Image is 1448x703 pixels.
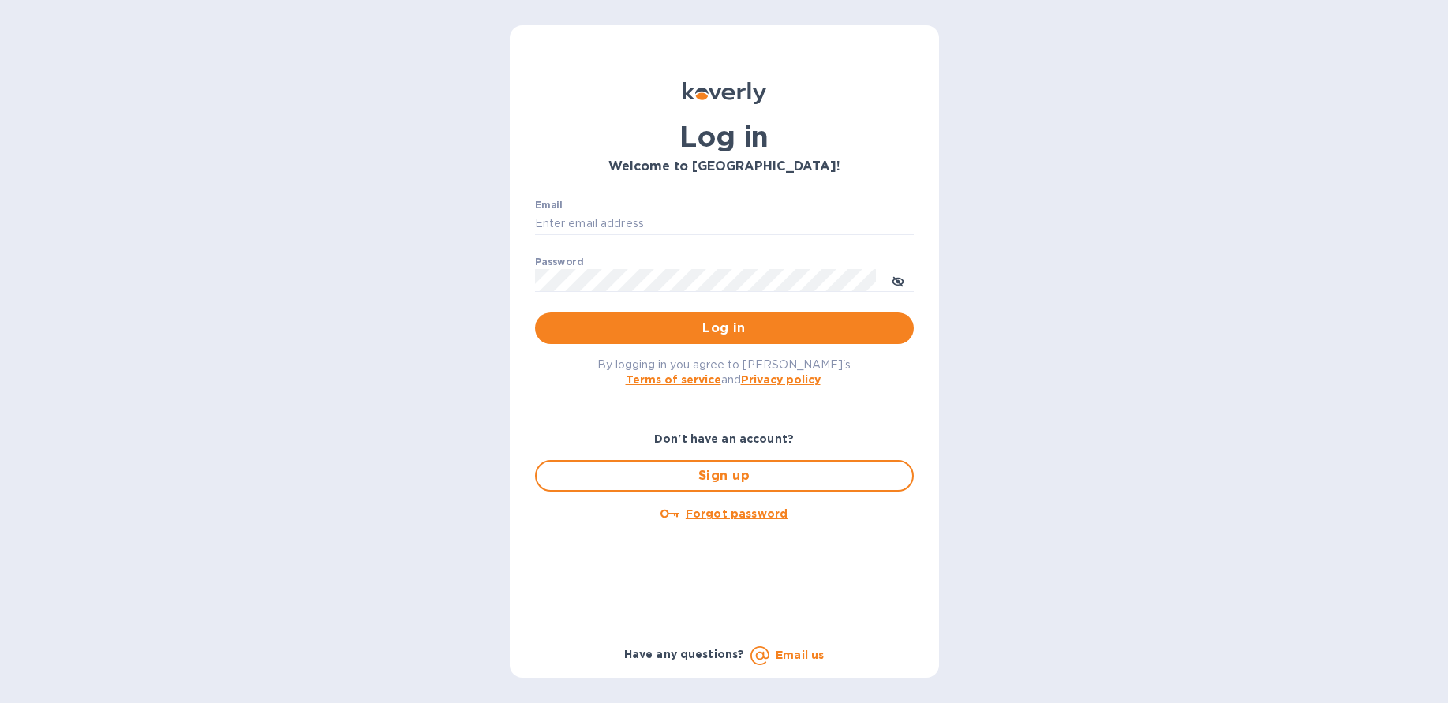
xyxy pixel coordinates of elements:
[535,312,914,344] button: Log in
[686,507,788,520] u: Forgot password
[548,319,901,338] span: Log in
[624,648,745,660] b: Have any questions?
[535,159,914,174] h3: Welcome to [GEOGRAPHIC_DATA]!
[535,257,583,267] label: Password
[741,373,821,386] a: Privacy policy
[776,649,824,661] a: Email us
[535,120,914,153] h1: Log in
[549,466,900,485] span: Sign up
[654,432,794,445] b: Don't have an account?
[535,200,563,210] label: Email
[535,460,914,492] button: Sign up
[535,212,914,236] input: Enter email address
[597,358,851,386] span: By logging in you agree to [PERSON_NAME]'s and .
[882,264,914,296] button: toggle password visibility
[626,373,721,386] a: Terms of service
[683,82,766,104] img: Koverly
